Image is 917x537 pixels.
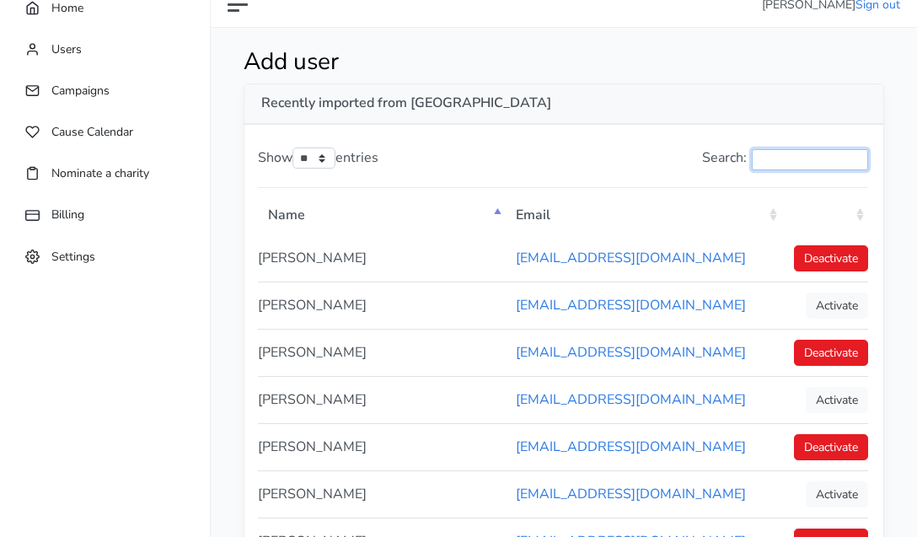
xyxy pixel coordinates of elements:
[17,157,193,190] a: Nominate a charity
[17,33,193,66] a: Users
[17,115,193,148] a: Cause Calendar
[258,235,506,282] td: [PERSON_NAME]
[51,248,95,264] span: Settings
[51,83,110,99] span: Campaigns
[258,423,506,470] td: [PERSON_NAME]
[258,470,506,518] td: [PERSON_NAME]
[51,207,84,223] span: Billing
[516,438,746,456] a: [EMAIL_ADDRESS][DOMAIN_NAME]
[794,340,868,366] a: Deactivate
[258,148,378,169] label: Show entries
[51,41,82,57] span: Users
[781,192,868,235] th: : activate to sort column ascending
[51,165,149,181] span: Nominate a charity
[702,148,868,170] label: Search:
[806,481,868,507] a: Activate
[516,249,746,267] a: [EMAIL_ADDRESS][DOMAIN_NAME]
[258,376,506,423] td: [PERSON_NAME]
[516,485,746,503] a: [EMAIL_ADDRESS][DOMAIN_NAME]
[258,192,506,235] th: Name: activate to sort column descending
[794,245,868,271] a: Deactivate
[794,434,868,460] a: Deactivate
[17,240,193,273] a: Settings
[516,343,746,362] a: [EMAIL_ADDRESS][DOMAIN_NAME]
[258,329,506,376] td: [PERSON_NAME]
[752,149,868,170] input: Search:
[258,282,506,329] td: [PERSON_NAME]
[261,94,551,112] strong: Recently imported from [GEOGRAPHIC_DATA]
[292,148,335,169] select: Showentries
[806,293,868,319] a: Activate
[806,387,868,413] a: Activate
[51,124,133,140] span: Cause Calendar
[516,390,746,409] a: [EMAIL_ADDRESS][DOMAIN_NAME]
[516,296,746,314] a: [EMAIL_ADDRESS][DOMAIN_NAME]
[506,192,781,235] th: Email: activate to sort column ascending
[244,48,773,77] h1: Add user
[17,74,193,107] a: Campaigns
[17,198,193,231] a: Billing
